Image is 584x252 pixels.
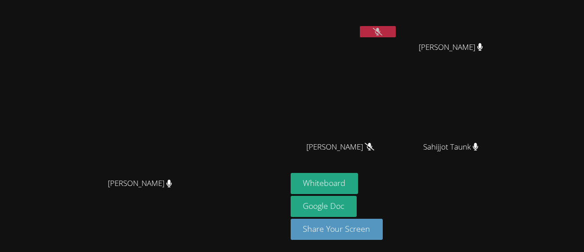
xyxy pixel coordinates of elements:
[423,141,478,154] span: Sahijjot Taunk
[291,173,358,194] button: Whiteboard
[419,41,483,54] span: [PERSON_NAME]
[306,141,374,154] span: [PERSON_NAME]
[108,177,172,190] span: [PERSON_NAME]
[291,196,357,217] a: Google Doc
[291,219,383,240] button: Share Your Screen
